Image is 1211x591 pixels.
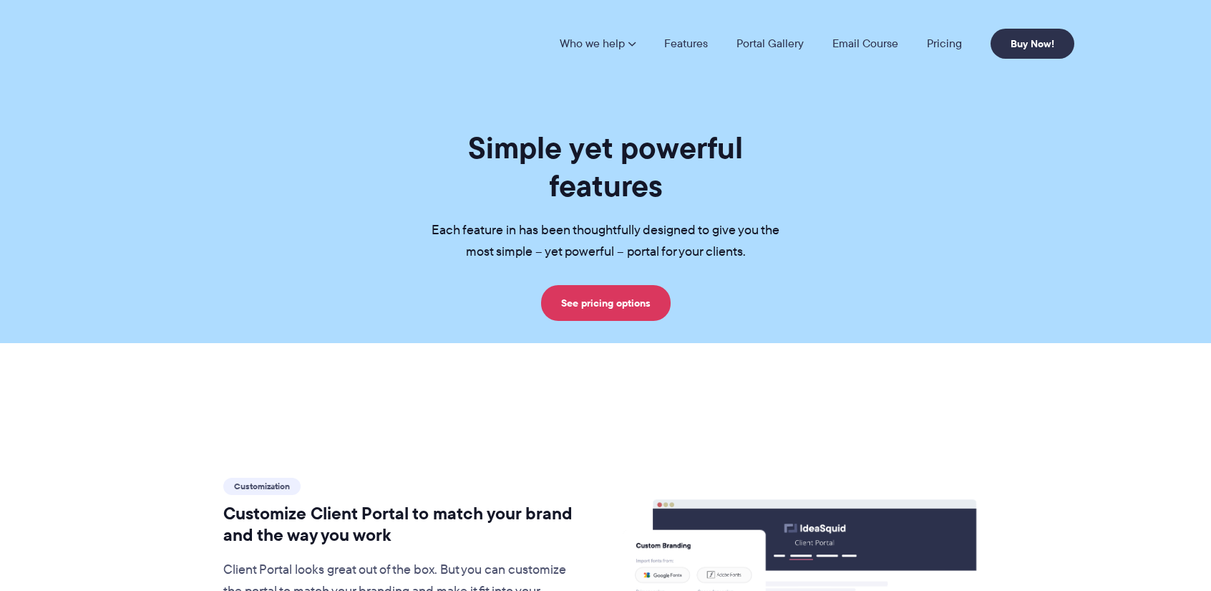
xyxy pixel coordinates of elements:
a: Buy Now! [991,29,1074,59]
a: See pricing options [541,285,671,321]
h1: Simple yet powerful features [409,129,802,205]
a: Pricing [927,38,962,49]
a: Features [664,38,708,49]
a: Portal Gallery [736,38,804,49]
span: Customization [223,478,301,495]
p: Each feature in has been thoughtfully designed to give you the most simple – yet powerful – porta... [409,220,802,263]
a: Who we help [560,38,636,49]
a: Email Course [832,38,898,49]
h2: Customize Client Portal to match your brand and the way you work [223,503,585,546]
